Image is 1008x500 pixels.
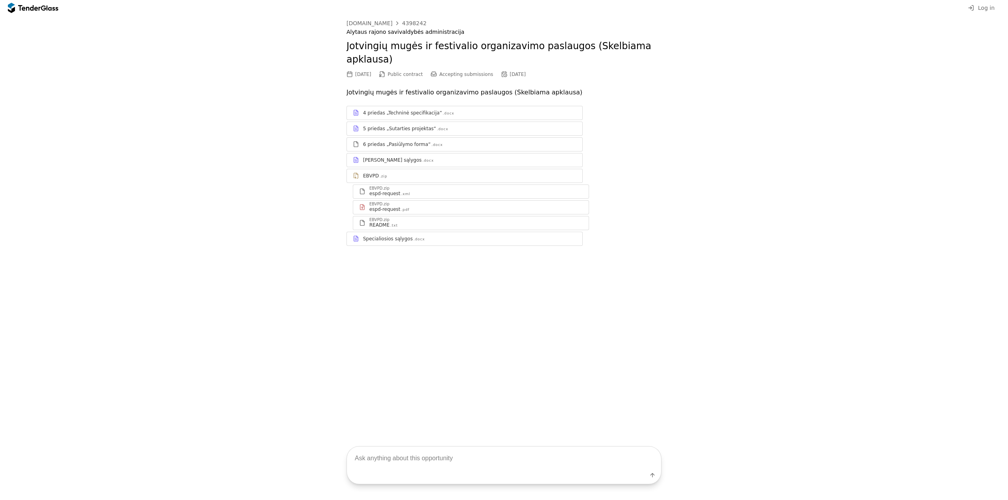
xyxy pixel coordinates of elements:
[369,222,389,228] div: README
[346,20,426,26] a: [DOMAIN_NAME]4398242
[401,207,409,212] div: .pdf
[346,106,583,120] a: 4 priedas „Techninė specifikacija“.docx
[401,192,410,197] div: .xml
[363,125,436,132] div: 5 priedas „Sutarties projektas“
[353,200,589,214] a: EBVPD.zipespd-request.pdf
[369,218,389,222] div: EBVPD.zip
[346,20,393,26] div: [DOMAIN_NAME]
[369,190,400,197] div: espd-request
[432,142,443,148] div: .docx
[346,40,661,66] h2: Jotvingių mugės ir festivalio organizavimo paslaugos (Skelbiama apklausa)
[346,232,583,246] a: Specialiosios sąlygos.docx
[363,173,379,179] div: EBVPD
[380,174,387,179] div: .zip
[346,122,583,136] a: 5 priedas „Sutarties projektas“.docx
[369,202,389,206] div: EBVPD.zip
[346,169,583,183] a: EBVPD.zip
[443,111,454,116] div: .docx
[413,237,425,242] div: .docx
[363,110,442,116] div: 4 priedas „Techninė specifikacija“
[369,206,400,212] div: espd-request
[439,72,493,77] span: Accepting submissions
[390,223,398,228] div: .txt
[346,87,661,98] p: Jotvingių mugės ir festivalio organizavimo paslaugos (Skelbiama apklausa)
[369,186,389,190] div: EBVPD.zip
[346,137,583,151] a: 6 priedas „Pasiūlymo forma“.docx
[346,29,661,35] div: Alytaus rajono savivaldybės administracija
[363,141,431,148] div: 6 priedas „Pasiūlymo forma“
[510,72,526,77] div: [DATE]
[388,72,423,77] span: Public contract
[353,216,589,230] a: EBVPD.zipREADME.txt
[346,153,583,167] a: [PERSON_NAME] sąlygos.docx
[422,158,434,163] div: .docx
[363,236,413,242] div: Specialiosios sąlygos
[437,127,448,132] div: .docx
[978,5,995,11] span: Log in
[353,185,589,199] a: EBVPD.zipespd-request.xml
[355,72,371,77] div: [DATE]
[965,3,997,13] button: Log in
[402,20,426,26] div: 4398242
[363,157,422,163] div: [PERSON_NAME] sąlygos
